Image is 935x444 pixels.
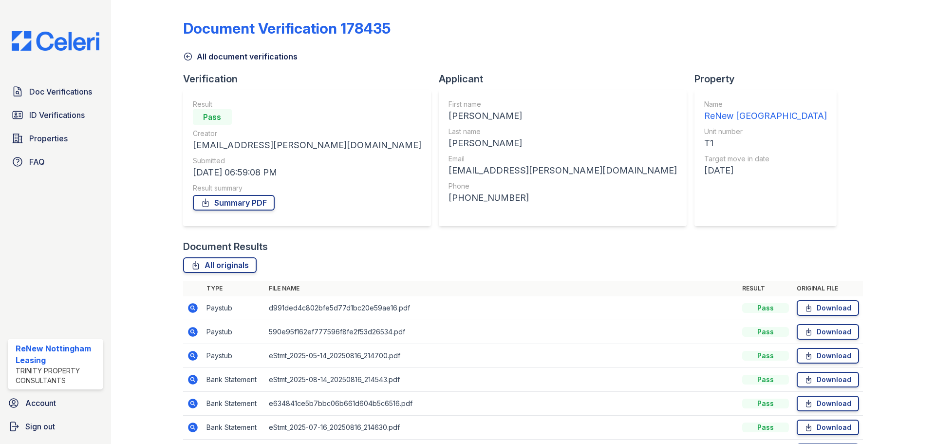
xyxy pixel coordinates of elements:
div: Pass [742,423,789,432]
span: Sign out [25,421,55,432]
div: Result summary [193,183,421,193]
div: Document Verification 178435 [183,19,391,37]
td: Paystub [203,320,265,344]
div: First name [449,99,677,109]
a: Summary PDF [193,195,275,211]
a: Download [797,420,859,435]
div: [EMAIL_ADDRESS][PERSON_NAME][DOMAIN_NAME] [449,164,677,177]
div: Trinity Property Consultants [16,366,99,386]
img: CE_Logo_Blue-a8612792a0a2168367f1c8372b55b34899dd931a85d93a1a3d3e32e68fde9ad4.png [4,31,107,51]
div: Name [704,99,827,109]
th: Result [738,281,793,296]
a: All document verifications [183,51,298,62]
div: Pass [742,327,789,337]
div: Pass [742,375,789,385]
span: Properties [29,133,68,144]
div: Property [694,72,844,86]
div: Document Results [183,240,268,253]
th: File name [265,281,738,296]
td: 590e95f162ef777596f8fe2f53d26534.pdf [265,320,738,344]
div: Target move in date [704,154,827,164]
td: Bank Statement [203,416,265,440]
a: Properties [8,129,103,148]
div: Verification [183,72,439,86]
div: Email [449,154,677,164]
div: Pass [742,303,789,313]
th: Original file [793,281,863,296]
td: e634841ce5b7bbc06b661d604b5c6516.pdf [265,392,738,416]
div: Pass [742,351,789,361]
td: eStmt_2025-05-14_20250816_214700.pdf [265,344,738,368]
span: FAQ [29,156,45,168]
td: Bank Statement [203,368,265,392]
a: FAQ [8,152,103,172]
a: Account [4,393,107,413]
div: Pass [742,399,789,408]
a: All originals [183,257,257,273]
a: Sign out [4,417,107,436]
div: Creator [193,129,421,138]
span: Doc Verifications [29,86,92,97]
a: Doc Verifications [8,82,103,101]
div: ReNew Nottingham Leasing [16,343,99,366]
div: Unit number [704,127,827,136]
a: Download [797,324,859,340]
td: eStmt_2025-07-16_20250816_214630.pdf [265,416,738,440]
a: Download [797,396,859,411]
div: Phone [449,181,677,191]
td: Paystub [203,296,265,320]
div: Submitted [193,156,421,166]
div: [PERSON_NAME] [449,136,677,150]
a: Download [797,372,859,387]
span: Account [25,397,56,409]
div: Last name [449,127,677,136]
a: Download [797,300,859,316]
a: Name ReNew [GEOGRAPHIC_DATA] [704,99,827,123]
td: Paystub [203,344,265,368]
div: ReNew [GEOGRAPHIC_DATA] [704,109,827,123]
div: Result [193,99,421,109]
div: Applicant [439,72,694,86]
a: ID Verifications [8,105,103,125]
a: Download [797,348,859,364]
th: Type [203,281,265,296]
div: [DATE] [704,164,827,177]
td: Bank Statement [203,392,265,416]
span: ID Verifications [29,109,85,121]
td: d991ded4c802bfe5d77d1bc20e59ae16.pdf [265,296,738,320]
div: Pass [193,109,232,125]
div: [PHONE_NUMBER] [449,191,677,205]
td: eStmt_2025-08-14_20250816_214543.pdf [265,368,738,392]
div: [EMAIL_ADDRESS][PERSON_NAME][DOMAIN_NAME] [193,138,421,152]
div: T1 [704,136,827,150]
div: [PERSON_NAME] [449,109,677,123]
div: [DATE] 06:59:08 PM [193,166,421,179]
